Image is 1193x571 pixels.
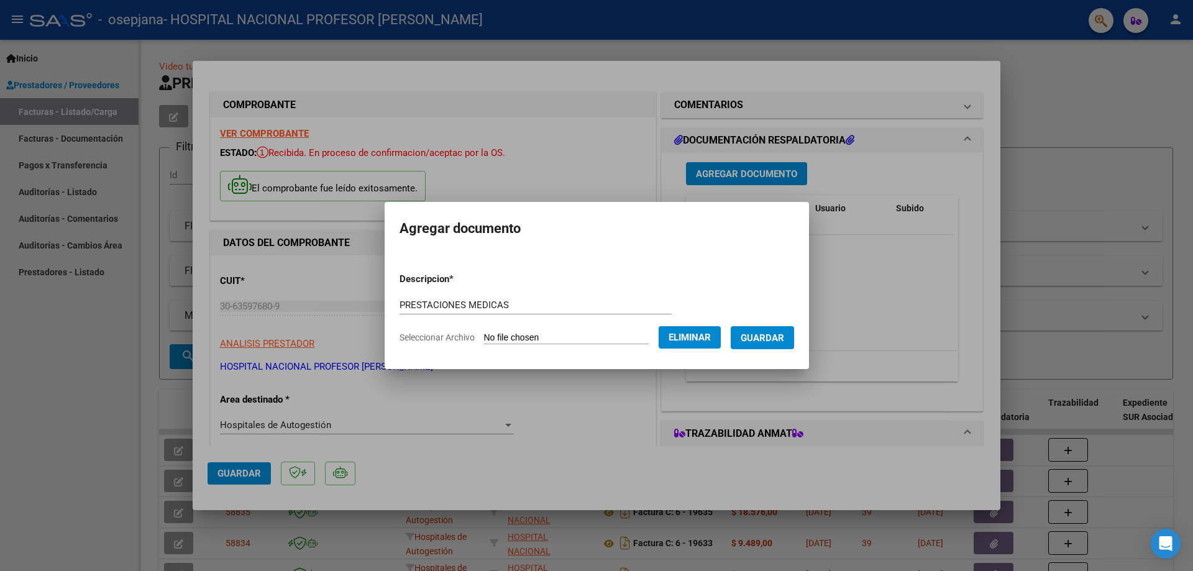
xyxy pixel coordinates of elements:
[741,332,784,344] span: Guardar
[659,326,721,349] button: Eliminar
[669,332,711,343] span: Eliminar
[400,217,794,240] h2: Agregar documento
[400,272,518,286] p: Descripcion
[731,326,794,349] button: Guardar
[1151,529,1181,559] div: Open Intercom Messenger
[400,332,475,342] span: Seleccionar Archivo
